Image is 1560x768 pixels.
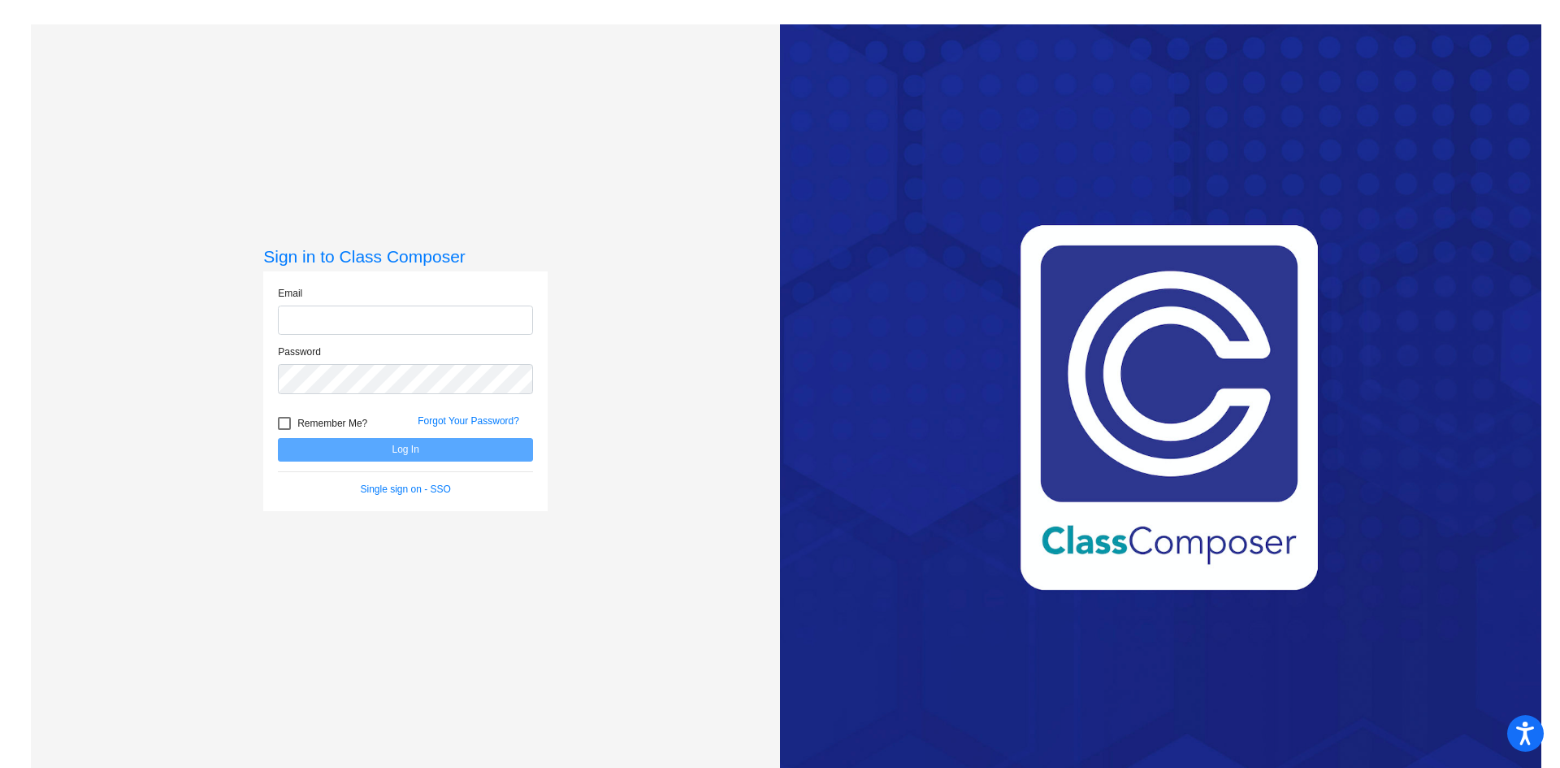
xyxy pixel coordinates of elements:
a: Single sign on - SSO [361,484,451,495]
label: Password [278,345,321,359]
h3: Sign in to Class Composer [263,246,548,267]
label: Email [278,286,302,301]
button: Log In [278,438,533,462]
a: Forgot Your Password? [418,415,519,427]
span: Remember Me? [297,414,367,433]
